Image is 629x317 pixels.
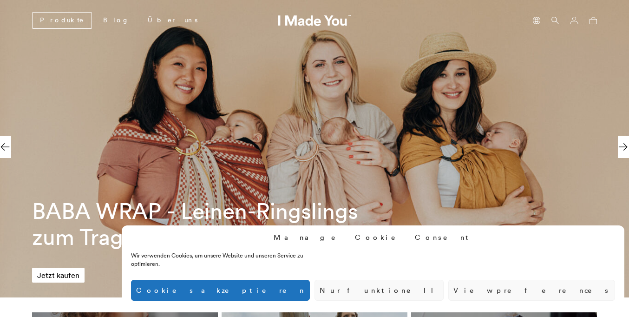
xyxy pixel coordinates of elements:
[140,13,205,28] a: Über uns
[131,280,310,301] button: Cookies akzeptieren
[314,280,444,301] button: Nur funktionell
[274,232,472,242] div: Manage Cookie Consent
[618,136,629,158] div: Next slide
[32,198,380,250] h2: BABA WRAP - Leinen-Ringslings zum Tragen von Babys
[96,13,137,28] a: Blog
[32,12,92,29] a: Produkte
[32,268,85,283] a: Jetzt kaufen
[131,251,333,268] div: Wir verwenden Cookies, um unsere Website und unseren Service zu optimieren.
[448,280,615,301] button: View preferences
